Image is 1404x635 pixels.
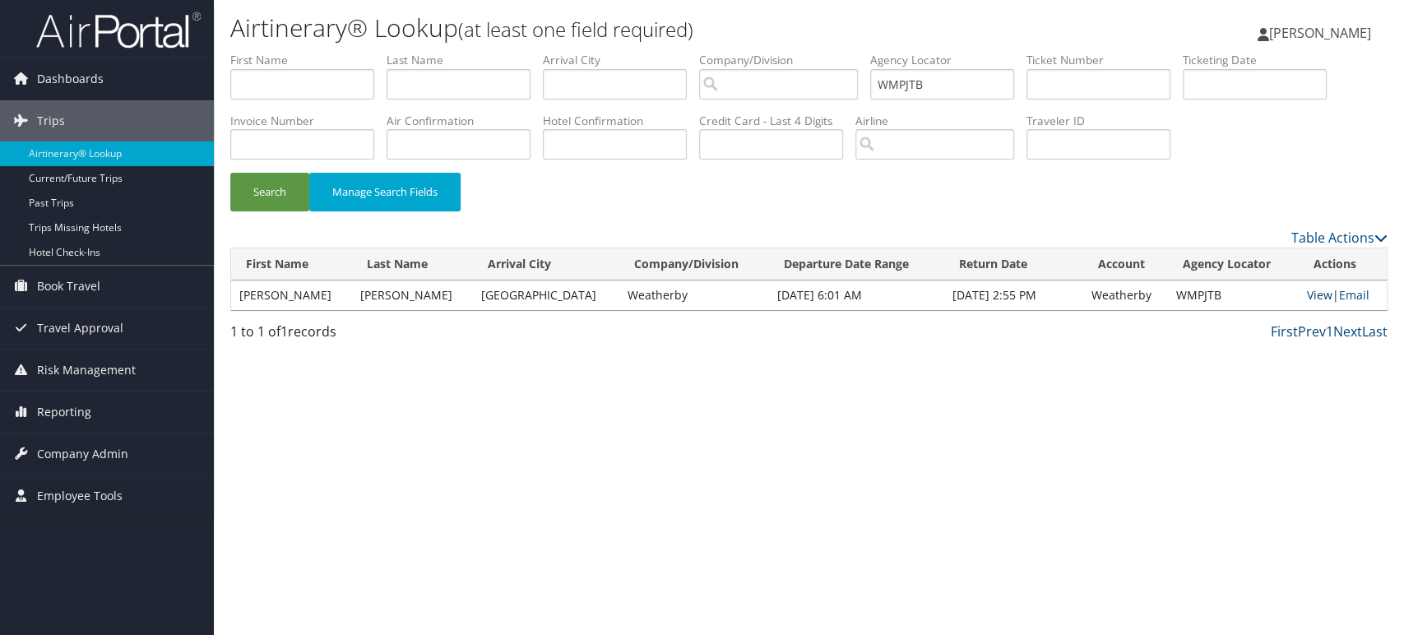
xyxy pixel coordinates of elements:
th: Departure Date Range: activate to sort column ascending [769,248,945,280]
label: Invoice Number [230,113,387,129]
label: Last Name [387,52,543,68]
a: [PERSON_NAME] [1258,8,1388,58]
span: Travel Approval [37,308,123,349]
label: Hotel Confirmation [543,113,699,129]
label: Agency Locator [870,52,1026,68]
a: Prev [1298,322,1326,341]
span: Company Admin [37,433,128,475]
td: WMPJTB [1168,280,1299,310]
label: Company/Division [699,52,870,68]
button: Manage Search Fields [309,173,461,211]
td: [PERSON_NAME] [352,280,473,310]
button: Search [230,173,309,211]
span: 1 [280,322,288,341]
td: [DATE] 6:01 AM [769,280,945,310]
span: Risk Management [37,350,136,391]
th: Company/Division [619,248,768,280]
label: Ticketing Date [1183,52,1339,68]
td: Weatherby [619,280,768,310]
div: 1 to 1 of records [230,322,501,350]
span: Reporting [37,392,91,433]
a: View [1307,287,1332,303]
span: [PERSON_NAME] [1269,24,1371,42]
td: | [1299,280,1387,310]
th: Account: activate to sort column ascending [1082,248,1168,280]
label: Air Confirmation [387,113,543,129]
span: Trips [37,100,65,141]
th: Last Name: activate to sort column ascending [352,248,473,280]
label: Ticket Number [1026,52,1183,68]
small: (at least one field required) [458,16,693,43]
span: Employee Tools [37,475,123,517]
span: Book Travel [37,266,100,307]
th: First Name: activate to sort column ascending [231,248,352,280]
h1: Airtinerary® Lookup [230,11,1002,45]
label: Traveler ID [1026,113,1183,129]
th: Arrival City: activate to sort column ascending [473,248,619,280]
label: First Name [230,52,387,68]
td: [GEOGRAPHIC_DATA] [473,280,619,310]
a: First [1271,322,1298,341]
a: Last [1362,322,1388,341]
td: [DATE] 2:55 PM [944,280,1082,310]
a: Table Actions [1291,229,1388,247]
th: Return Date: activate to sort column ascending [944,248,1082,280]
td: Weatherby [1082,280,1168,310]
th: Actions [1299,248,1387,280]
td: [PERSON_NAME] [231,280,352,310]
a: Next [1333,322,1362,341]
a: 1 [1326,322,1333,341]
span: Dashboards [37,58,104,100]
label: Arrival City [543,52,699,68]
label: Credit Card - Last 4 Digits [699,113,855,129]
label: Airline [855,113,1026,129]
th: Agency Locator: activate to sort column ascending [1168,248,1299,280]
a: Email [1339,287,1369,303]
img: airportal-logo.png [36,11,201,49]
